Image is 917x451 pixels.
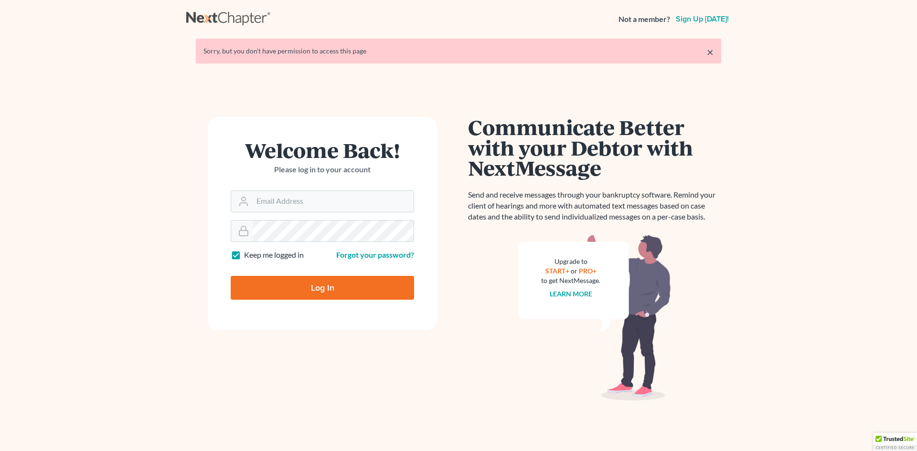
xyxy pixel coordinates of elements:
a: Sign up [DATE]! [674,15,731,23]
p: Please log in to your account [231,164,414,175]
h1: Communicate Better with your Debtor with NextMessage [468,117,721,178]
span: or [571,267,577,275]
div: to get NextMessage. [541,276,600,285]
a: × [707,46,714,58]
label: Keep me logged in [244,250,304,261]
a: START+ [545,267,569,275]
a: Learn more [550,290,592,298]
img: nextmessage_bg-59042aed3d76b12b5cd301f8e5b87938c9018125f34e5fa2b7a6b67550977c72.svg [518,234,671,401]
input: Log In [231,276,414,300]
a: Forgot your password? [336,250,414,259]
h1: Welcome Back! [231,140,414,160]
p: Send and receive messages through your bankruptcy software. Remind your client of hearings and mo... [468,189,721,222]
div: Sorry, but you don't have permission to access this page [203,46,714,56]
a: PRO+ [579,267,597,275]
input: Email Address [253,191,414,212]
div: Upgrade to [541,257,600,266]
strong: Not a member? [618,14,670,25]
div: TrustedSite Certified [873,433,917,451]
